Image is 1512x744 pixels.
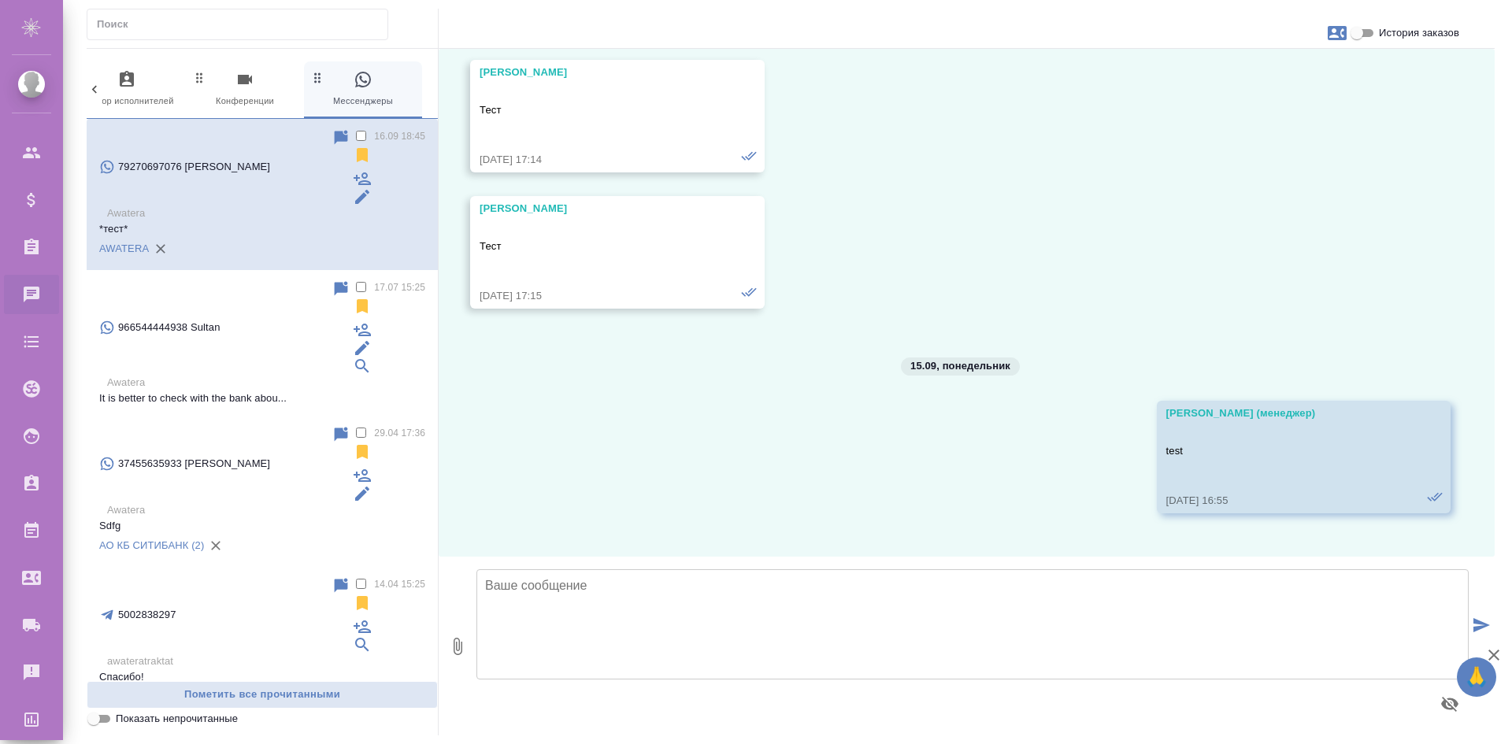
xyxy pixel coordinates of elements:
span: Показать непрочитанные [116,711,238,727]
div: 37455635933 [PERSON_NAME]29.04 17:36AwateraSdfgАО КБ СИТИБАНК (2) [87,416,438,567]
span: Мессенджеры [310,70,416,109]
svg: Отписаться [353,297,372,316]
a: AWATERA [99,242,149,254]
div: 500283829714.04 15:25awateratraktatСпасибо! [87,567,438,694]
p: Awatera [107,375,425,391]
p: 15.09, понедельник [910,358,1010,374]
button: 🙏 [1457,657,1496,697]
div: [PERSON_NAME] [480,65,710,80]
div: [DATE] 17:15 [480,288,710,304]
div: Подписать на чат другого [353,169,372,188]
div: Пометить непрочитанным [332,128,350,147]
div: [PERSON_NAME] [480,201,710,217]
p: 29.04 17:36 [374,425,425,441]
p: It is better to check with the bank abou... [99,391,425,406]
div: 79270697076 [PERSON_NAME]16.09 18:45Awatera*тест*AWATERA [87,119,438,270]
svg: Отписаться [353,146,372,165]
div: 966544444938 Sultan17.07 15:25AwateraIt is better to check with the bank abou... [87,270,438,416]
button: Удалить привязку [149,237,172,261]
p: Awatera [107,205,425,221]
div: Привязать клиента [353,635,372,654]
p: Спасибо! [99,669,425,685]
div: Пометить непрочитанным [332,425,350,444]
p: test [1166,443,1396,459]
div: [DATE] 17:14 [480,152,710,168]
span: История заказов [1379,25,1459,41]
p: 16.09 18:45 [374,128,425,144]
p: 79270697076 [PERSON_NAME] [118,159,270,175]
div: Редактировать контакт [353,484,372,503]
svg: Отписаться [353,442,372,461]
span: Конференции [192,70,298,109]
button: Удалить привязку [204,534,228,557]
div: Подписать на чат другого [353,617,372,636]
a: АО КБ СИТИБАНК (2) [99,539,204,551]
div: [DATE] 16:55 [1166,493,1396,509]
div: Подписать на чат другого [353,320,372,339]
span: Пометить все прочитанными [95,686,429,704]
input: Поиск [97,13,387,35]
div: [PERSON_NAME] (менеджер) [1166,405,1396,421]
p: Тест [480,102,710,118]
svg: Зажми и перетащи, чтобы поменять порядок вкладок [310,70,325,85]
p: Awatera [107,502,425,518]
div: Подписать на чат другого [353,466,372,485]
p: Тест [480,239,710,254]
p: 966544444938 Sultan [118,320,220,335]
p: 5002838297 [118,607,176,623]
div: Пометить непрочитанным [332,279,350,298]
p: 17.07 15:25 [374,279,425,295]
p: 14.04 15:25 [374,576,425,592]
div: Пометить непрочитанным [332,576,350,595]
svg: Отписаться [353,594,372,613]
span: Подбор исполнителей [74,70,180,109]
p: awateratraktat [107,653,425,669]
div: Привязать клиента [353,357,372,376]
p: Sdfg [99,518,425,534]
p: 37455635933 [PERSON_NAME] [118,456,270,472]
div: Редактировать контакт [353,339,372,357]
div: Редактировать контакт [353,187,372,206]
span: 🙏 [1463,661,1490,694]
svg: Зажми и перетащи, чтобы поменять порядок вкладок [192,70,207,85]
button: Пометить все прочитанными [87,681,438,709]
button: Предпросмотр [1431,685,1469,723]
button: Заявки [1318,14,1356,52]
